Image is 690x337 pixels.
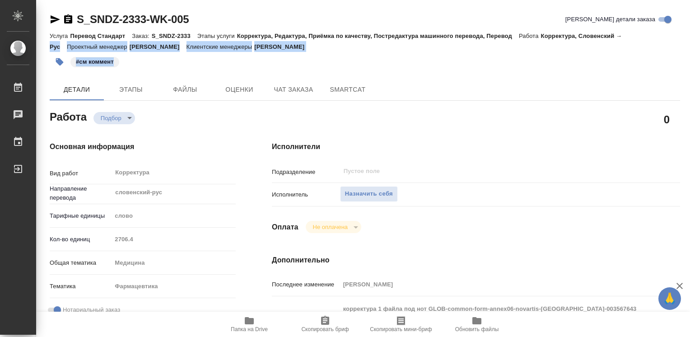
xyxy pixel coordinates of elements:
[326,84,369,95] span: SmartCat
[197,33,237,39] p: Этапы услуги
[340,278,646,291] input: Пустое поле
[152,33,197,39] p: S_SNDZ-2333
[50,141,236,152] h4: Основная информация
[306,221,361,233] div: Подбор
[98,114,124,122] button: Подбор
[664,112,670,127] h2: 0
[310,223,350,231] button: Не оплачена
[112,208,236,224] div: слово
[70,33,132,39] p: Перевод Стандарт
[63,305,120,314] span: Нотариальный заказ
[163,84,207,95] span: Файлы
[272,222,298,233] h4: Оплата
[93,112,135,124] div: Подбор
[519,33,541,39] p: Работа
[132,33,151,39] p: Заказ:
[109,84,153,95] span: Этапы
[287,312,363,337] button: Скопировать бриф
[340,186,398,202] button: Назначить себя
[231,326,268,332] span: Папка на Drive
[272,190,340,199] p: Исполнитель
[272,168,340,177] p: Подразделение
[662,289,677,308] span: 🙏
[76,57,114,66] p: #см коммент
[130,43,186,50] p: [PERSON_NAME]
[455,326,499,332] span: Обновить файлы
[50,184,112,202] p: Направление перевода
[112,233,236,246] input: Пустое поле
[112,279,236,294] div: Фармацевтика
[211,312,287,337] button: Папка на Drive
[50,52,70,72] button: Добавить тэг
[50,258,112,267] p: Общая тематика
[50,211,112,220] p: Тарифные единицы
[254,43,311,50] p: [PERSON_NAME]
[50,169,112,178] p: Вид работ
[237,33,519,39] p: Корректура, Редактура, Приёмка по качеству, Постредактура машинного перевода, Перевод
[272,141,680,152] h4: Исполнители
[67,43,129,50] p: Проектный менеджер
[439,312,515,337] button: Обновить файлы
[186,43,255,50] p: Клиентские менеджеры
[272,280,340,289] p: Последнее изменение
[77,13,189,25] a: S_SNDZ-2333-WK-005
[50,108,87,124] h2: Работа
[272,255,680,266] h4: Дополнительно
[50,14,61,25] button: Скопировать ссылку для ЯМессенджера
[565,15,655,24] span: [PERSON_NAME] детали заказа
[370,326,432,332] span: Скопировать мини-бриф
[218,84,261,95] span: Оценки
[272,84,315,95] span: Чат заказа
[658,287,681,310] button: 🙏
[343,166,625,177] input: Пустое поле
[50,33,70,39] p: Услуга
[50,235,112,244] p: Кол-во единиц
[345,189,393,199] span: Назначить себя
[301,326,349,332] span: Скопировать бриф
[55,84,98,95] span: Детали
[63,14,74,25] button: Скопировать ссылку
[363,312,439,337] button: Скопировать мини-бриф
[50,282,112,291] p: Тематика
[112,255,236,271] div: Медицина
[70,57,120,65] span: см коммент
